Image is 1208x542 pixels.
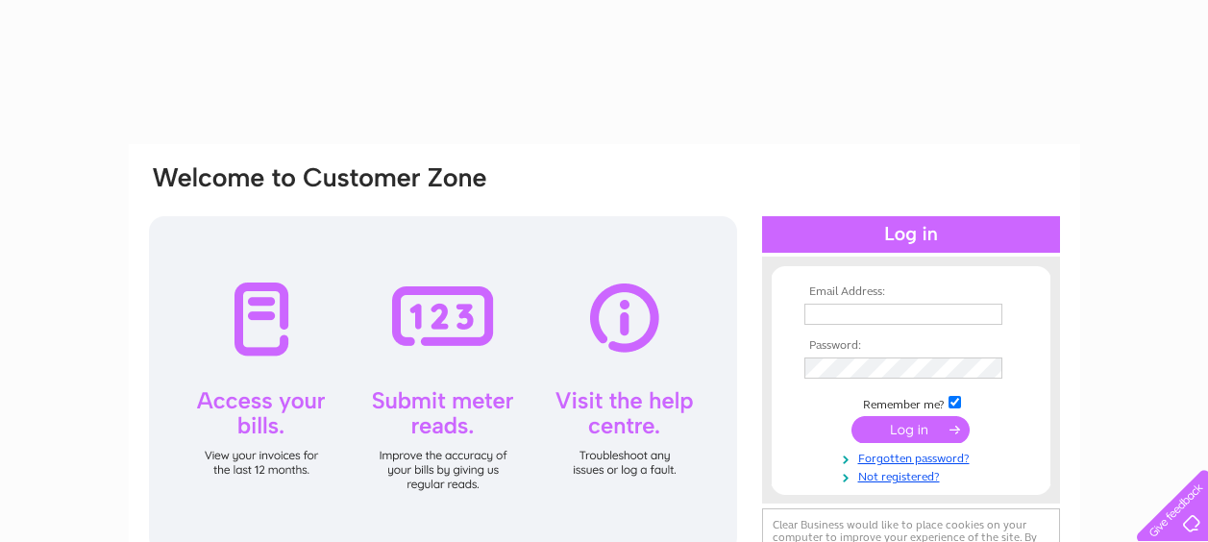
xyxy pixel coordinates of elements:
[804,448,1023,466] a: Forgotten password?
[800,285,1023,299] th: Email Address:
[851,416,970,443] input: Submit
[800,393,1023,412] td: Remember me?
[804,466,1023,484] a: Not registered?
[800,339,1023,353] th: Password:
